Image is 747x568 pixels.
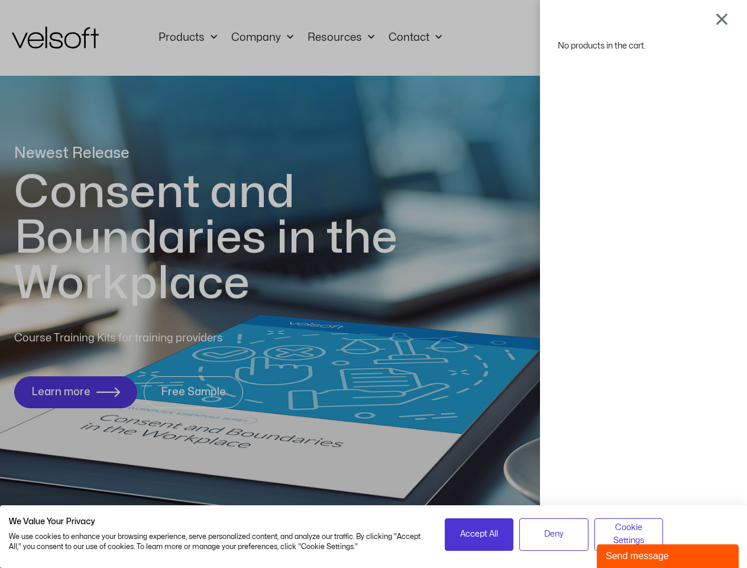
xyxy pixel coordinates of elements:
span: Deny [544,528,564,541]
button: Accept all cookies [445,518,514,551]
span: Cookie Settings [602,521,656,548]
div: No products in the cart. [558,38,729,54]
h2: We Value Your Privacy [9,517,427,527]
button: Deny all cookies [519,518,588,551]
span: Accept All [460,528,498,541]
iframe: chat widget [597,542,741,568]
button: Adjust cookie preferences [594,518,664,551]
p: We use cookies to enhance your browsing experience, serve personalized content, and analyze our t... [9,532,427,552]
